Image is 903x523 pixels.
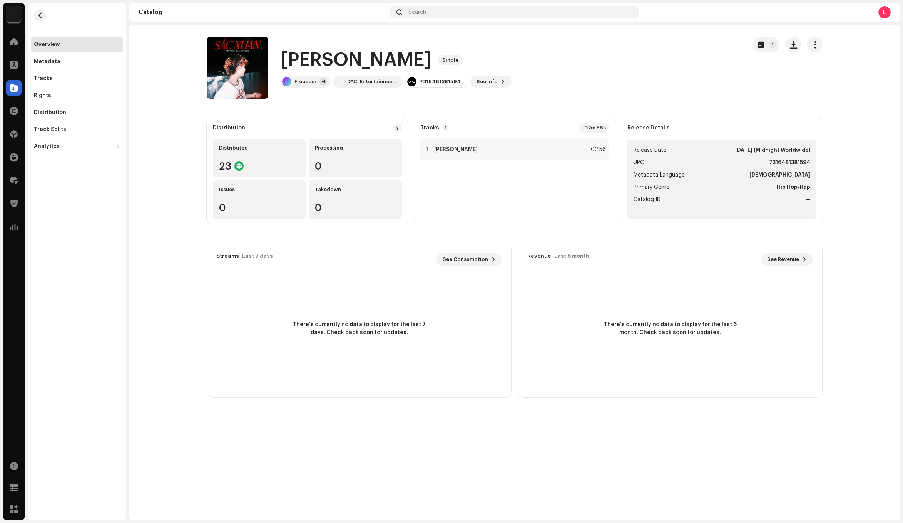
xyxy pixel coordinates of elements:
span: Release Date [634,146,666,155]
span: Metadata Language [634,170,685,180]
span: Search [408,9,426,15]
div: Processing [315,145,395,151]
div: Tracks [34,76,53,82]
span: There's currently no data to display for the last 6 month. Check back soon for updates. [601,321,739,337]
div: Freezeer [294,79,316,85]
div: Catalog [139,9,387,15]
div: Revenue [527,253,551,259]
div: DACI Entertainment [347,79,396,85]
div: Overview [34,42,60,48]
strong: Release Details [627,125,670,131]
span: See Consumption [443,252,488,267]
div: Track Splits [34,126,66,133]
img: 5393a41b-8e6a-489d-af83-f6e297edbb57 [335,77,344,86]
div: 02:56 [589,145,606,154]
div: Distribution [34,109,66,116]
button: See Consumption [436,253,502,266]
span: Primary Genre [634,183,669,192]
button: See Info [470,76,512,88]
span: See Revenue [767,252,799,267]
button: See Revenue [761,253,813,266]
img: de0d2825-999c-4937-b35a-9adca56ee094 [6,6,22,22]
div: Metadata [34,59,60,65]
re-m-nav-item: Rights [31,88,123,103]
span: See Info [477,74,498,89]
div: Distribution [213,125,245,131]
h1: [PERSON_NAME] [281,48,431,72]
strong: — [805,195,810,204]
strong: [PERSON_NAME] [434,146,478,153]
strong: Hip Hop/Rap [777,183,810,192]
span: Single [438,55,463,65]
div: Last 7 days [242,253,273,259]
re-m-nav-item: Overview [31,37,123,52]
p-badge: 1 [442,124,449,131]
re-m-nav-item: Distribution [31,105,123,120]
div: 02m 56s [580,123,609,133]
re-m-nav-dropdown: Analytics [31,139,123,154]
strong: [DATE] (Midnight Worldwide) [735,146,810,155]
div: Last 6 month [554,253,589,259]
span: Catalog ID [634,195,661,204]
span: There's currently no data to display for the last 7 days. Check back soon for updates. [290,321,428,337]
div: Rights [34,92,51,99]
re-m-nav-item: Track Splits [31,122,123,137]
p-badge: 1 [769,41,776,49]
div: 7316481381594 [420,79,461,85]
span: UPC [634,158,644,167]
div: +1 [319,78,327,86]
div: E [878,6,891,18]
div: Analytics [34,143,60,150]
div: Distributed [219,145,299,151]
button: 1 [753,37,779,52]
strong: Tracks [420,125,439,131]
div: Takedown [315,187,395,193]
div: Issues [219,187,299,193]
re-m-nav-item: Tracks [31,71,123,86]
re-m-nav-item: Metadata [31,54,123,69]
strong: 7316481381594 [769,158,810,167]
strong: [DEMOGRAPHIC_DATA] [749,170,810,180]
div: Streams [216,253,239,259]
